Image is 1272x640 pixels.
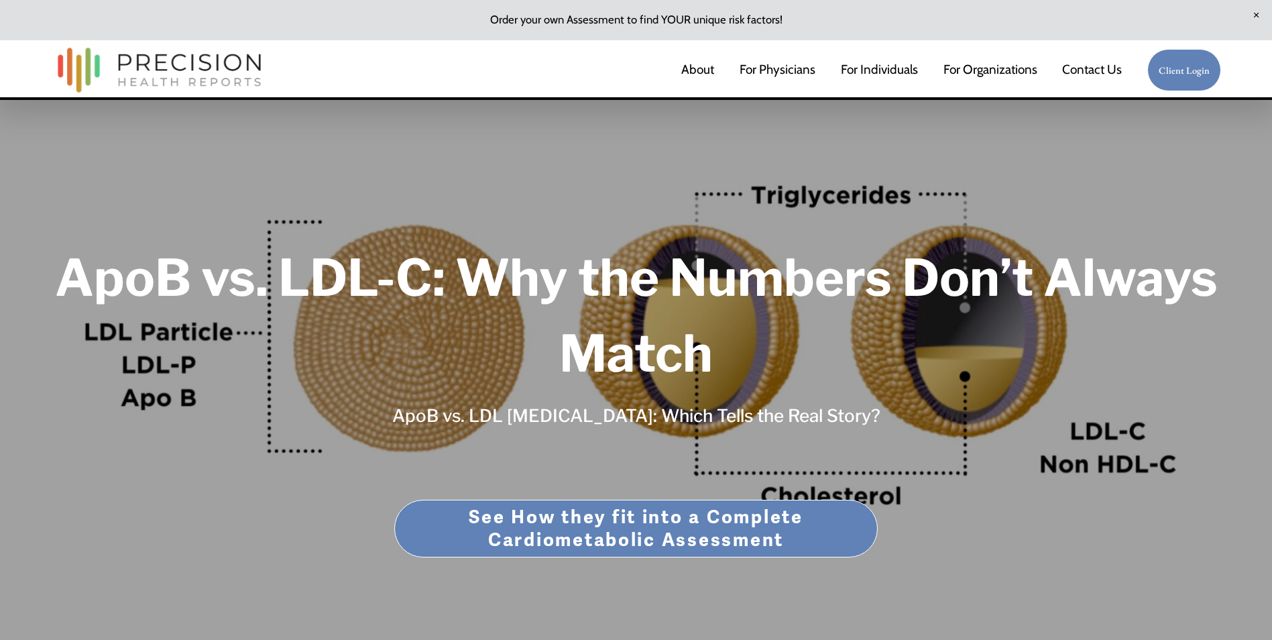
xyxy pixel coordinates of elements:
[51,42,268,99] img: Precision Health Reports
[841,56,918,85] a: For Individuals
[943,57,1037,83] span: For Organizations
[394,500,878,557] a: See How they fit into a Complete Cardiometabolic Assessment
[55,247,1228,384] strong: ApoB vs. LDL-C: Why the Numbers Don’t Always Match
[740,56,815,85] a: For Physicians
[1062,56,1122,85] a: Contact Us
[943,56,1037,85] a: folder dropdown
[681,56,714,85] a: About
[198,402,1074,431] h4: ApoB vs. LDL [MEDICAL_DATA]: Which Tells the Real Story?
[1147,49,1221,91] a: Client Login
